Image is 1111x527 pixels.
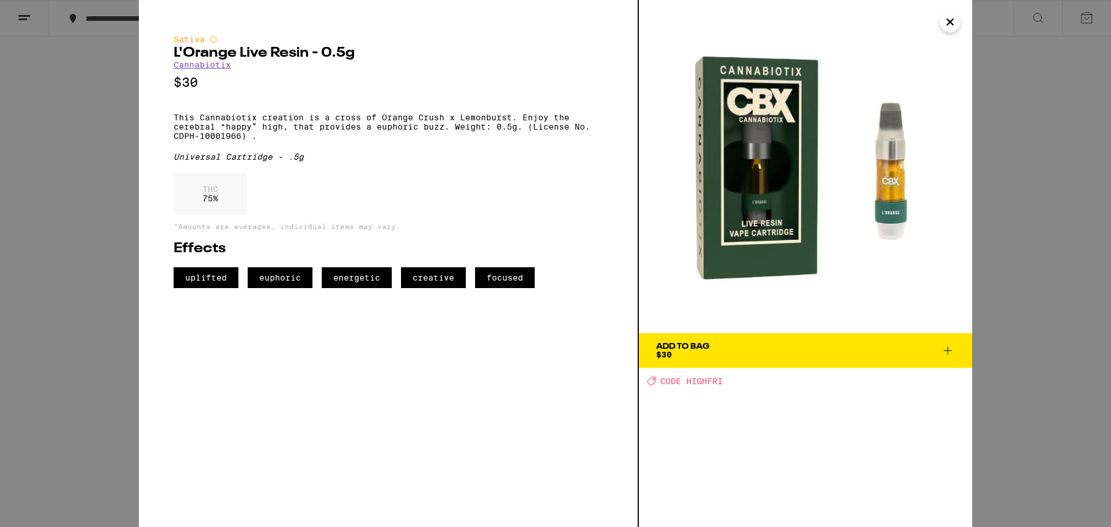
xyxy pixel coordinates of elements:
span: uplifted [174,267,238,288]
p: *Amounts are averages, individual items may vary. [174,223,603,230]
a: Cannabiotix [174,60,231,69]
div: Universal Cartridge - .5g [174,152,603,161]
div: Add To Bag [656,342,709,351]
div: Sativa [174,35,603,44]
span: energetic [322,267,392,288]
span: creative [401,267,466,288]
span: euphoric [248,267,312,288]
h2: L'Orange Live Resin - 0.5g [174,46,603,60]
span: Hi. Need any help? [7,8,83,17]
div: 75 % [174,173,247,215]
span: CODE HIGHFRI [660,377,723,386]
span: $30 [656,350,672,359]
p: This Cannabiotix creation is a cross of Orange Crush x Lemonburst. Enjoy the cerebral “happy” hig... [174,113,603,141]
p: THC [203,185,218,194]
span: focused [475,267,535,288]
img: sativaColor.svg [209,35,218,44]
p: $30 [174,75,603,90]
button: Add To Bag$30 [639,333,972,368]
button: Close [940,12,961,32]
h2: Effects [174,242,603,256]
